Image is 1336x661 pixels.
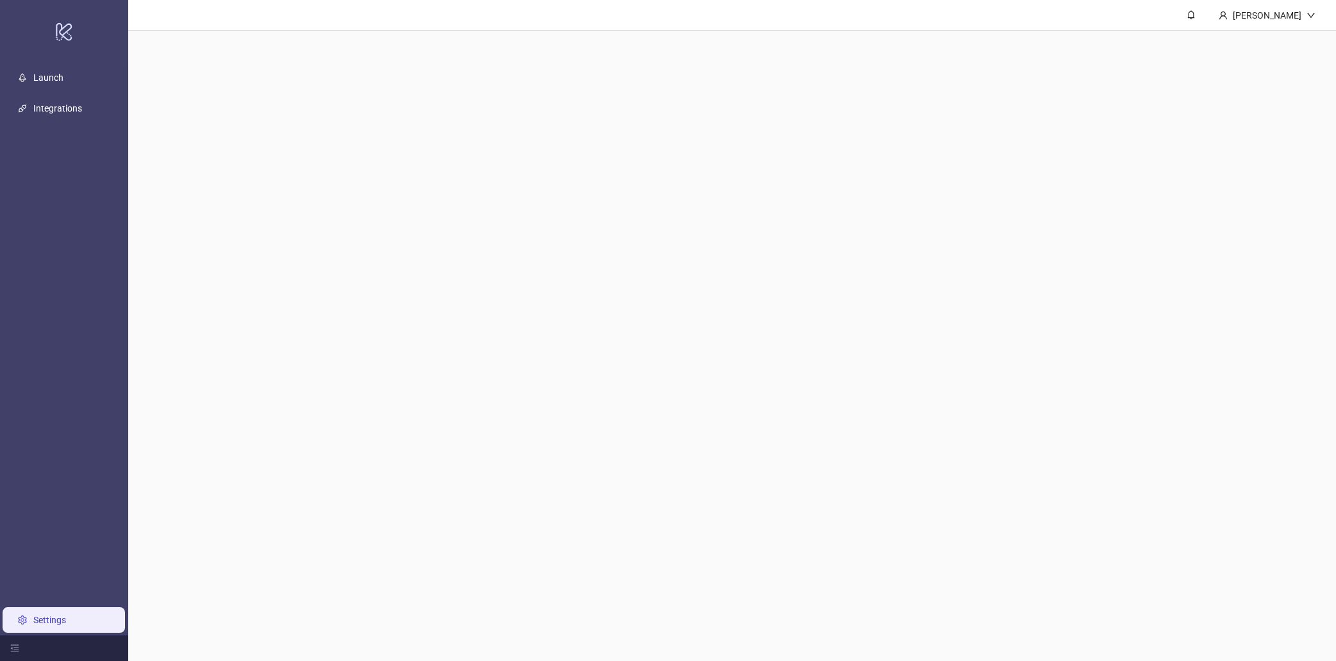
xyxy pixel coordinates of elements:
span: user [1219,11,1228,20]
a: Settings [33,615,66,625]
span: menu-fold [10,644,19,653]
div: [PERSON_NAME] [1228,8,1307,22]
span: bell [1187,10,1196,19]
span: down [1307,11,1315,20]
a: Integrations [33,103,82,113]
a: Launch [33,72,63,83]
